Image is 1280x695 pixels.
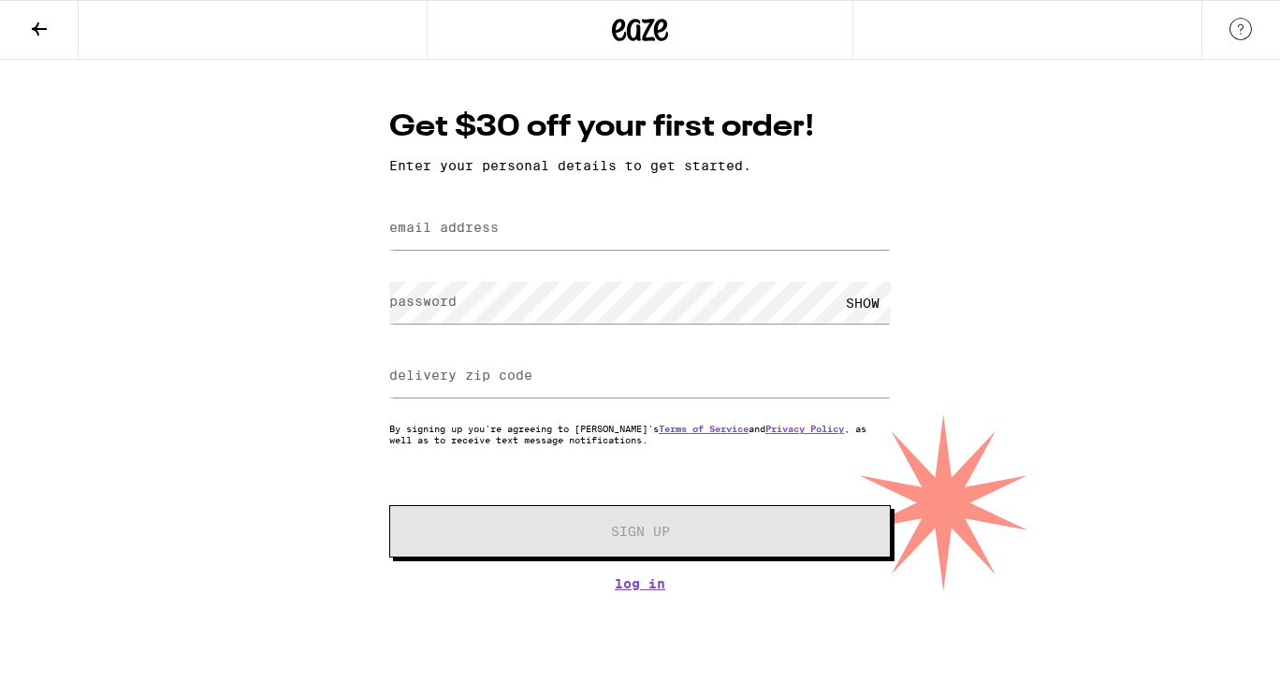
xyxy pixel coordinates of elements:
button: Sign Up [389,505,891,557]
p: Enter your personal details to get started. [389,158,891,173]
input: delivery zip code [389,355,891,398]
a: Terms of Service [659,423,749,434]
p: By signing up you're agreeing to [PERSON_NAME]'s and , as well as to receive text message notific... [389,423,891,445]
label: password [389,294,457,309]
label: delivery zip code [389,368,532,383]
div: SHOW [835,282,891,324]
input: email address [389,208,891,250]
label: email address [389,220,499,235]
span: Sign Up [611,525,670,538]
a: Privacy Policy [765,423,844,434]
a: Log In [389,576,891,591]
h1: Get $30 off your first order! [389,107,891,149]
